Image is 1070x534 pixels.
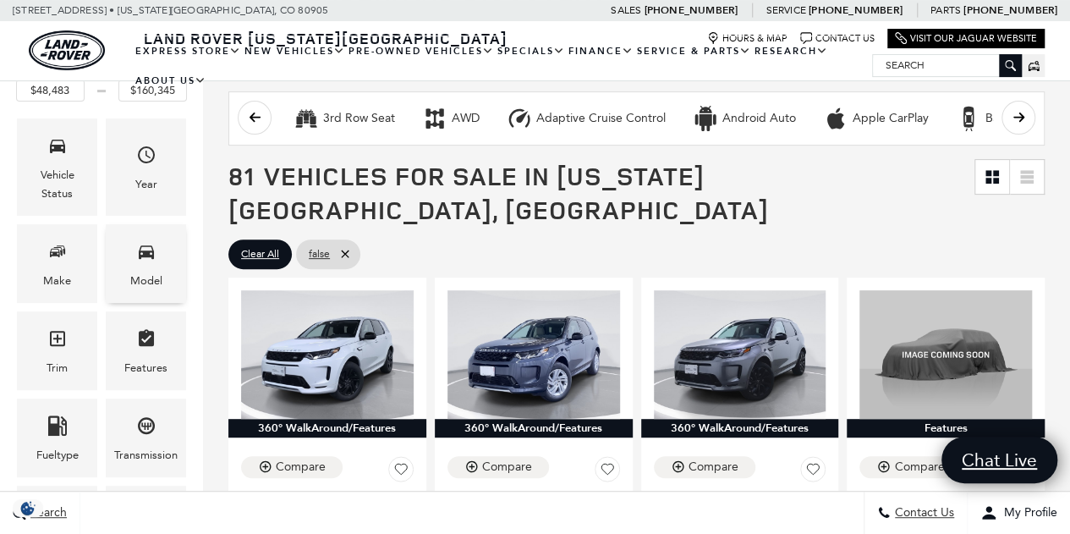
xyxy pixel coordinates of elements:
[17,118,97,216] div: VehicleVehicle Status
[891,506,954,520] span: Contact Us
[873,55,1021,75] input: Search
[753,36,830,66] a: Research
[823,106,848,131] div: Apple CarPlay
[241,456,343,478] button: Compare Vehicle
[800,456,826,488] button: Save Vehicle
[30,166,85,203] div: Vehicle Status
[134,66,208,96] a: About Us
[136,324,156,359] span: Features
[894,460,944,475] div: Compare
[956,106,981,131] div: Backup Camera
[693,106,718,131] div: Android Auto
[118,80,187,102] input: Maximum
[228,419,426,438] div: 360° WalkAround/Features
[17,311,97,390] div: TrimTrim
[136,237,156,272] span: Model
[482,460,532,475] div: Compare
[435,419,633,438] div: 360° WalkAround/Features
[859,456,961,478] button: Compare Vehicle
[507,106,532,131] div: Adaptive Cruise Control
[635,36,753,66] a: Service & Parts
[16,80,85,102] input: Minimum
[800,32,875,45] a: Contact Us
[134,36,243,66] a: EXPRESS STORE
[130,272,162,290] div: Model
[47,131,68,166] span: Vehicle
[114,446,178,465] div: Transmission
[106,311,186,390] div: FeaturesFeatures
[136,411,156,446] span: Transmission
[47,237,68,272] span: Make
[347,36,496,66] a: Pre-Owned Vehicles
[144,28,508,48] span: Land Rover [US_STATE][GEOGRAPHIC_DATA]
[388,456,414,488] button: Save Vehicle
[644,3,738,17] a: [PHONE_NUMBER]
[106,399,186,477] div: TransmissionTransmission
[1001,101,1035,135] button: scroll right
[859,290,1032,420] img: 2026 Land Rover Range Rover Evoque S
[43,272,71,290] div: Make
[8,499,47,517] section: Click to Open Cookie Consent Modal
[309,244,330,265] span: false
[136,140,156,175] span: Year
[124,359,167,377] div: Features
[134,28,518,48] a: Land Rover [US_STATE][GEOGRAPHIC_DATA]
[413,101,489,136] button: AWDAWD
[47,324,68,359] span: Trim
[447,456,549,478] button: Compare Vehicle
[106,224,186,303] div: ModelModel
[722,111,796,126] div: Android Auto
[953,449,1045,471] span: Chat Live
[17,224,97,303] div: MakeMake
[106,118,186,216] div: YearYear
[985,111,1070,126] div: Backup Camera
[452,111,480,126] div: AWD
[496,36,567,66] a: Specials
[497,101,675,136] button: Adaptive Cruise ControlAdaptive Cruise Control
[963,3,1057,17] a: [PHONE_NUMBER]
[997,506,1057,520] span: My Profile
[238,101,272,135] button: scroll left
[847,419,1045,438] div: Features
[228,158,769,227] span: 81 Vehicles for Sale in [US_STATE][GEOGRAPHIC_DATA], [GEOGRAPHIC_DATA]
[707,32,787,45] a: Hours & Map
[323,111,395,126] div: 3rd Row Seat
[134,36,872,96] nav: Main Navigation
[241,290,414,420] img: 2024 Land Rover Discovery Sport S
[13,4,328,16] a: [STREET_ADDRESS] • [US_STATE][GEOGRAPHIC_DATA], CO 80905
[765,4,805,16] span: Service
[422,106,447,131] div: AWD
[683,101,805,136] button: Android AutoAndroid Auto
[241,244,279,265] span: Clear All
[47,359,68,377] div: Trim
[29,30,105,70] img: Land Rover
[611,4,641,16] span: Sales
[595,456,620,488] button: Save Vehicle
[284,101,404,136] button: 3rd Row Seat3rd Row Seat
[930,4,961,16] span: Parts
[29,30,105,70] a: land-rover
[968,492,1070,534] button: Open user profile menu
[17,399,97,477] div: FueltypeFueltype
[243,36,347,66] a: New Vehicles
[853,111,929,126] div: Apple CarPlay
[689,460,738,475] div: Compare
[294,106,319,131] div: 3rd Row Seat
[36,446,79,465] div: Fueltype
[447,290,620,419] img: 2024 Land Rover Discovery Sport S
[814,101,938,136] button: Apple CarPlayApple CarPlay
[941,437,1057,483] a: Chat Live
[536,111,666,126] div: Adaptive Cruise Control
[135,175,157,194] div: Year
[654,290,826,419] img: 2024 Land Rover Discovery Sport S
[8,499,47,517] img: Opt-Out Icon
[809,3,903,17] a: [PHONE_NUMBER]
[47,411,68,446] span: Fueltype
[895,32,1037,45] a: Visit Our Jaguar Website
[567,36,635,66] a: Finance
[654,456,755,478] button: Compare Vehicle
[641,419,839,438] div: 360° WalkAround/Features
[276,460,326,475] div: Compare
